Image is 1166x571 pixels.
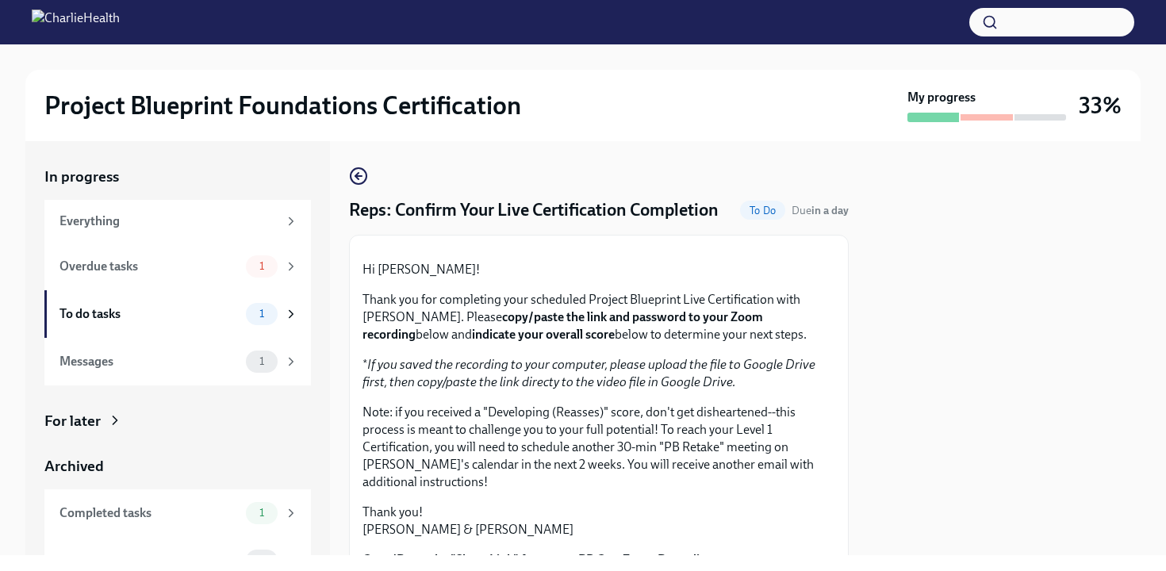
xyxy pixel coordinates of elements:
em: If you saved the recording to your computer, please upload the file to Google Drive first, then c... [362,357,815,389]
span: 1 [250,308,274,320]
strong: My progress [907,89,976,106]
span: To Do [740,205,785,217]
div: Completed tasks [59,504,240,522]
h2: Project Blueprint Foundations Certification [44,90,521,121]
div: Overdue tasks [59,258,240,275]
a: Completed tasks1 [44,489,311,537]
span: 0 [248,554,275,566]
div: For later [44,411,101,431]
a: Archived [44,456,311,477]
div: Everything [59,213,278,230]
a: Overdue tasks1 [44,243,311,290]
span: 1 [250,507,274,519]
p: Thank you! [PERSON_NAME] & [PERSON_NAME] [362,504,835,538]
strong: in a day [811,204,849,217]
p: Note: if you received a "Developing (Reasses)" score, don't get disheartened--this process is mea... [362,404,835,491]
a: Messages1 [44,338,311,385]
div: Messages [59,552,240,569]
span: 1 [250,260,274,272]
div: Messages [59,353,240,370]
label: Copy/Paste the "Share Link" from your PB Cert Zoom Recording [362,551,835,569]
span: 1 [250,355,274,367]
p: Thank you for completing your scheduled Project Blueprint Live Certification with [PERSON_NAME]. ... [362,291,835,343]
a: To do tasks1 [44,290,311,338]
a: In progress [44,167,311,187]
div: To do tasks [59,305,240,323]
span: October 2nd, 2025 12:00 [792,203,849,218]
p: Hi [PERSON_NAME]! [362,261,835,278]
span: Due [792,204,849,217]
h3: 33% [1079,91,1122,120]
h4: Reps: Confirm Your Live Certification Completion [349,198,719,222]
img: CharlieHealth [32,10,120,35]
a: Everything [44,200,311,243]
a: For later [44,411,311,431]
strong: copy/paste the link and password to your Zoom recording [362,309,763,342]
strong: indicate your overall score [472,327,615,342]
